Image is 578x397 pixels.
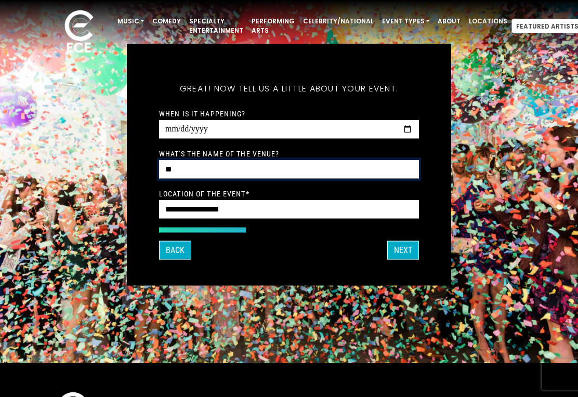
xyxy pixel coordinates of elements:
button: Next [387,241,419,260]
img: ece_new_logo_whitev2-1.png [53,7,105,58]
label: Location of the event [159,189,249,198]
a: About [433,12,465,30]
a: Specialty Entertainment [185,12,247,39]
a: Music [113,12,148,30]
a: Locations [465,12,511,30]
label: What's the name of the venue? [159,149,279,158]
a: Celebrity/National [299,12,378,30]
h5: Great! Now tell us a little about your event. [159,70,419,108]
a: Event Types [378,12,433,30]
a: Performing Arts [247,12,299,39]
button: Back [159,241,191,260]
a: Comedy [148,12,185,30]
label: When is it happening? [159,109,246,118]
